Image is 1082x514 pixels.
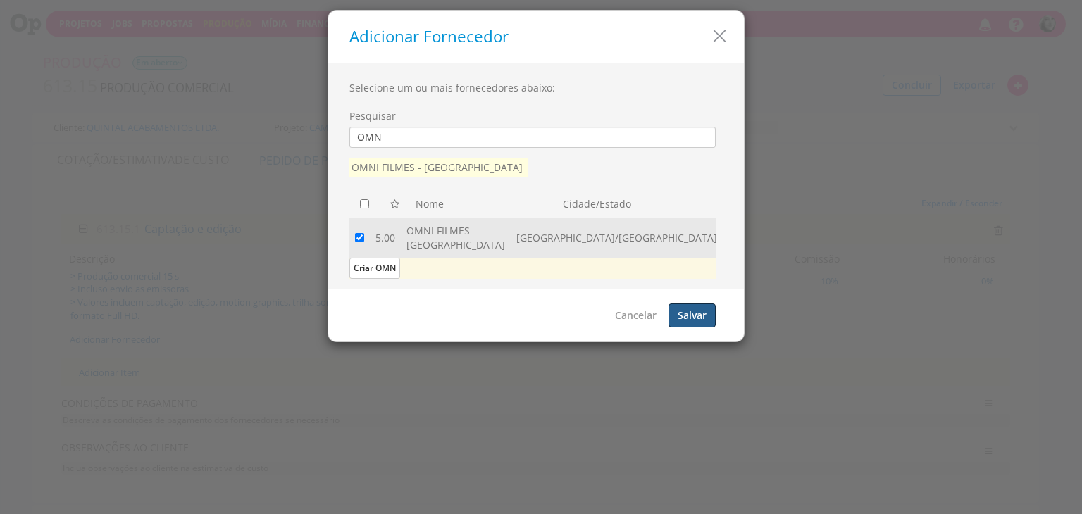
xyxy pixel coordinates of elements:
td: [GEOGRAPHIC_DATA]/[GEOGRAPHIC_DATA] [511,218,723,257]
button: Salvar [669,303,716,327]
button: Criar OMN [349,258,400,279]
th: Cidade/Estado [563,191,716,218]
label: Selecione um ou mais fornecedores abaixo: [349,81,555,95]
th: Nome [410,191,563,218]
h5: Adicionar Fornecedor [349,28,733,46]
label: Pesquisar [349,109,396,123]
td: 5.00 [370,218,401,257]
span: OMNI FILMES - [GEOGRAPHIC_DATA] [349,158,528,177]
td: OMNI FILMES - [GEOGRAPHIC_DATA] [401,218,511,257]
button: Cancelar [606,303,666,327]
